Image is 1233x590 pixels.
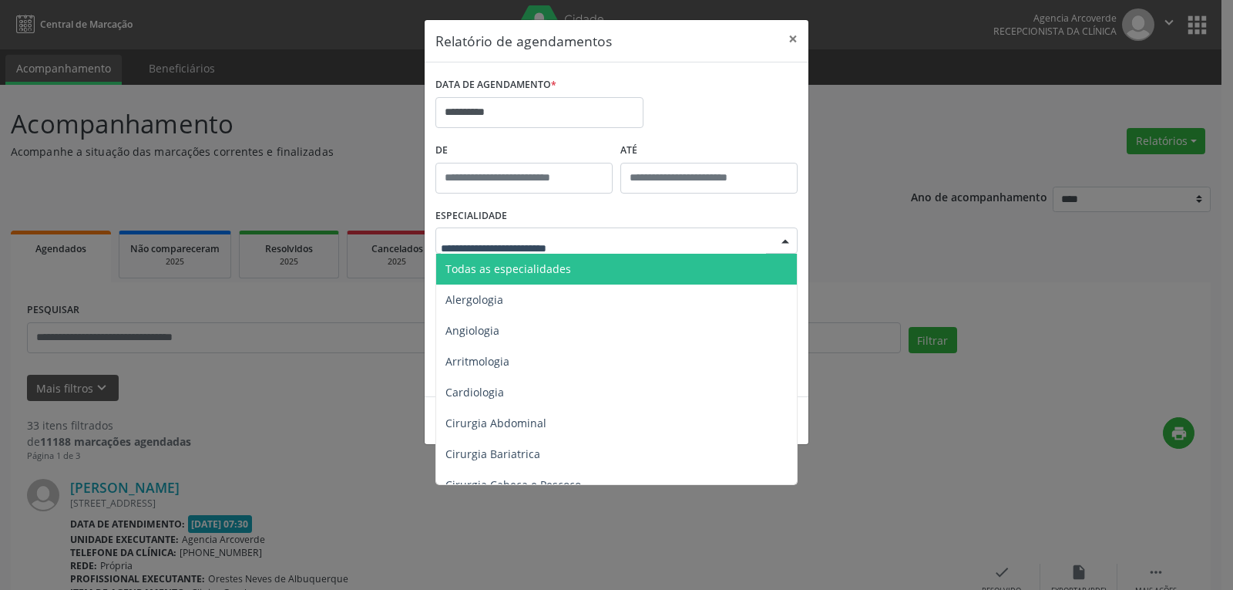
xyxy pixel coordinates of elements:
[435,139,613,163] label: De
[445,447,540,461] span: Cirurgia Bariatrica
[778,20,808,58] button: Close
[445,323,499,338] span: Angiologia
[435,31,612,51] h5: Relatório de agendamentos
[435,204,507,228] label: ESPECIALIDADE
[620,139,798,163] label: ATÉ
[445,354,509,369] span: Arritmologia
[445,292,503,307] span: Alergologia
[435,73,556,97] label: DATA DE AGENDAMENTO
[445,261,571,276] span: Todas as especialidades
[445,477,581,492] span: Cirurgia Cabeça e Pescoço
[445,416,546,430] span: Cirurgia Abdominal
[445,385,504,400] span: Cardiologia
